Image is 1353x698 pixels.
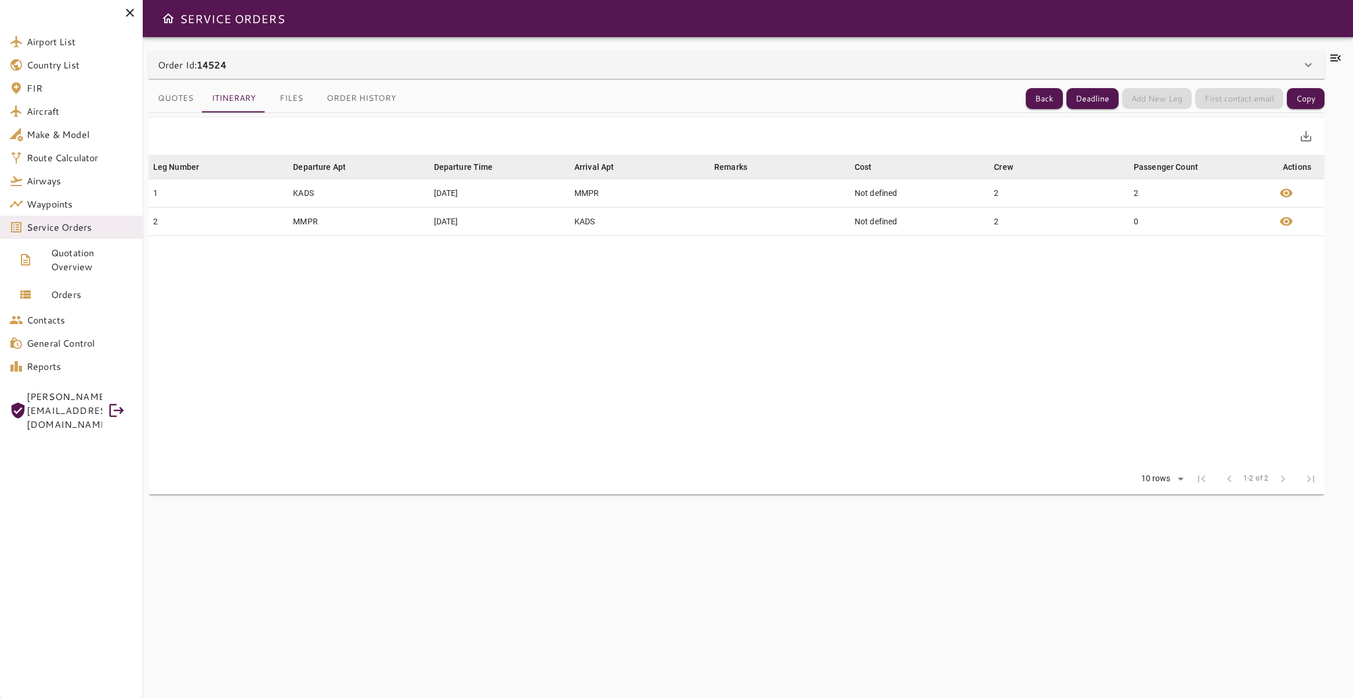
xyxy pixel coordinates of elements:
span: First Page [1188,465,1215,493]
div: Departure Apt [293,160,346,174]
td: MMPR [570,179,710,208]
td: Not defined [850,208,989,236]
button: Leg Details [1272,208,1300,235]
td: KADS [288,179,429,208]
td: [DATE] [429,179,570,208]
div: Cost [855,160,872,174]
span: Arrival Apt [574,160,630,174]
div: Order Id:14524 [149,51,1325,79]
div: Passenger Count [1134,160,1198,174]
span: Passenger Count [1134,160,1213,174]
span: visibility [1279,186,1293,200]
td: 2 [1129,179,1270,208]
button: Quotes [149,85,202,112]
button: Deadline [1066,88,1119,110]
span: visibility [1279,215,1293,228]
span: Quotation Overview [51,246,133,274]
b: 14524 [197,58,226,71]
span: Aircraft [27,104,133,118]
span: Departure Time [434,160,508,174]
div: Remarks [714,160,747,174]
button: Itinerary [202,85,265,112]
span: FIR [27,81,133,95]
span: Reports [27,359,133,373]
button: Export [1292,122,1320,150]
button: Back [1026,88,1063,110]
div: Leg Number [153,160,200,174]
span: Contacts [27,313,133,327]
td: 1 [149,179,289,208]
span: Next Page [1269,465,1297,493]
span: Leg Number [153,160,215,174]
span: save_alt [1299,129,1313,143]
h6: SERVICE ORDERS [180,9,285,28]
p: Order Id: [158,58,226,72]
td: 2 [989,208,1129,236]
span: Waypoints [27,197,133,211]
span: Departure Apt [293,160,361,174]
button: Leg Details [1272,179,1300,207]
span: Airways [27,174,133,188]
div: Arrival Apt [574,160,614,174]
span: Route Calculator [27,151,133,165]
button: Order History [317,85,406,112]
span: Airport List [27,35,133,49]
div: 10 rows [1134,470,1188,488]
span: Previous Page [1215,465,1243,493]
button: Copy [1287,88,1325,110]
td: MMPR [288,208,429,236]
span: Make & Model [27,128,133,141]
td: 0 [1129,208,1270,236]
span: 1-2 of 2 [1243,473,1269,485]
div: 10 rows [1138,474,1174,483]
span: Last Page [1297,465,1325,493]
span: Service Orders [27,220,133,234]
button: Open drawer [157,7,180,30]
td: [DATE] [429,208,570,236]
span: Cost [855,160,887,174]
td: 2 [989,179,1129,208]
div: Crew [994,160,1013,174]
span: Crew [994,160,1028,174]
span: Country List [27,58,133,72]
td: 2 [149,208,289,236]
span: [PERSON_NAME][EMAIL_ADDRESS][DOMAIN_NAME] [27,390,102,431]
span: Orders [51,288,133,301]
td: KADS [570,208,710,236]
span: General Control [27,336,133,350]
button: Files [265,85,317,112]
div: basic tabs example [149,85,406,112]
span: Remarks [714,160,762,174]
div: Departure Time [434,160,493,174]
td: Not defined [850,179,989,208]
